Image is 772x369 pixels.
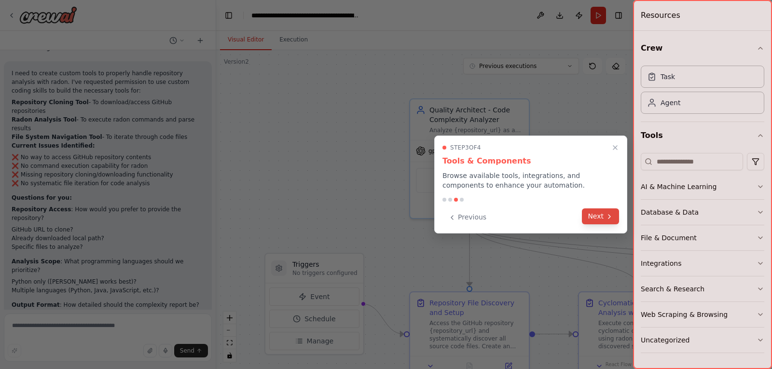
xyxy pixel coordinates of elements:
[222,9,235,22] button: Hide left sidebar
[442,171,619,190] p: Browse available tools, integrations, and components to enhance your automation.
[442,155,619,167] h3: Tools & Components
[609,142,621,153] button: Close walkthrough
[582,208,619,224] button: Next
[450,144,481,151] span: Step 3 of 4
[442,209,492,225] button: Previous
